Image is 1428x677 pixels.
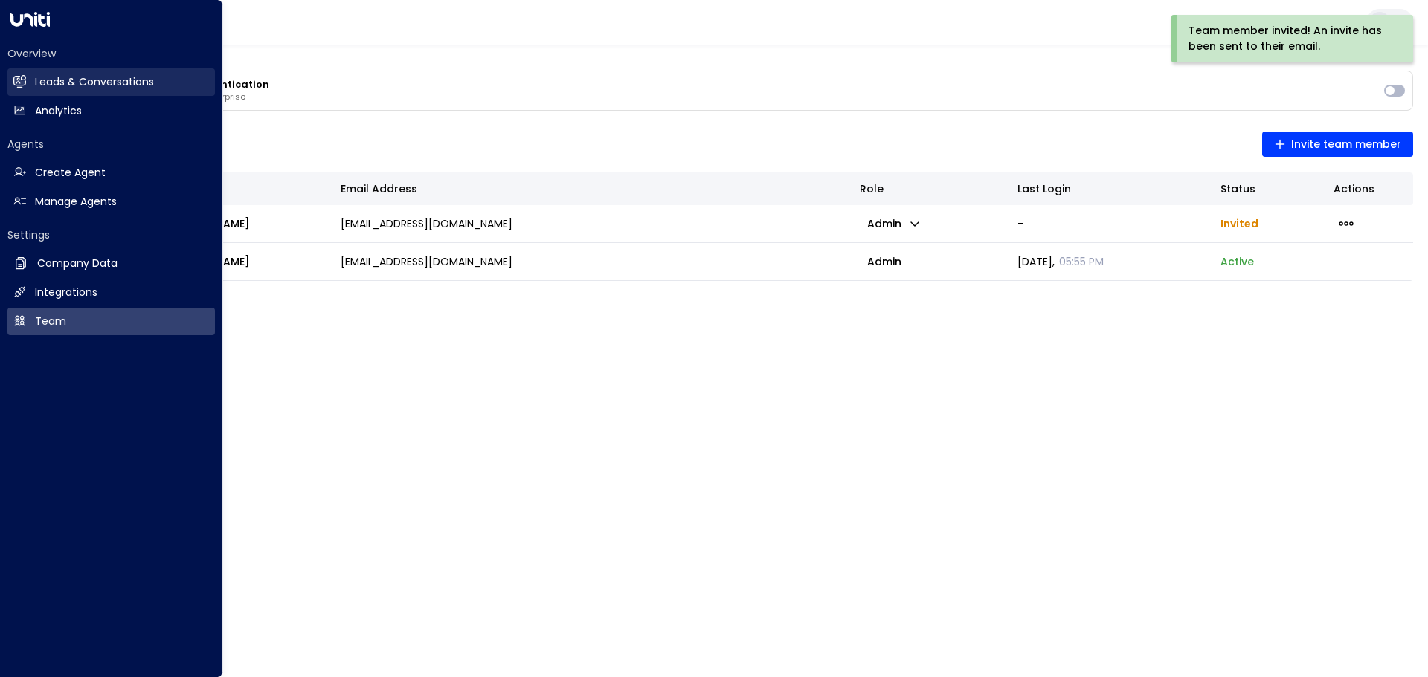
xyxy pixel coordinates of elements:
p: active [1220,254,1254,269]
h2: Overview [7,46,215,61]
h2: Team [35,314,66,329]
h2: Agents [7,137,215,152]
div: Email Address [341,180,839,198]
a: Company Data [7,250,215,277]
span: 05:55 PM [1059,254,1104,269]
h2: Settings [7,227,215,242]
div: Team member invited! An invite has been sent to their email. [1189,23,1393,54]
div: Status [1220,180,1313,198]
h2: Leads & Conversations [35,74,154,90]
a: Analytics [7,97,215,125]
div: Email Address [341,180,417,198]
div: Actions [1334,180,1403,198]
div: Last Login [1017,180,1200,198]
a: Leads & Conversations [7,68,215,96]
a: Create Agent [7,159,215,187]
td: - [1007,205,1210,242]
h3: Enterprise Multi-Factor Authentication [68,79,1377,91]
h2: Company Data [37,256,118,271]
p: [EMAIL_ADDRESS][DOMAIN_NAME] [341,254,512,269]
a: Integrations [7,279,215,306]
a: Team [7,308,215,335]
span: [DATE] , [1017,254,1104,269]
span: Invited [1220,216,1258,231]
a: Manage Agents [7,188,215,216]
h2: Manage Agents [35,194,117,210]
div: Last Login [1017,180,1071,198]
h2: Analytics [35,103,82,119]
p: [EMAIL_ADDRESS][DOMAIN_NAME] [341,216,512,231]
h2: Create Agent [35,165,106,181]
p: admin [860,250,909,273]
p: Require MFA for all users in your enterprise [68,92,1377,103]
button: Invite team member [1262,132,1414,157]
div: Role [860,180,997,198]
h2: Integrations [35,285,97,300]
span: Invite team member [1274,135,1402,154]
button: admin [860,213,928,234]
